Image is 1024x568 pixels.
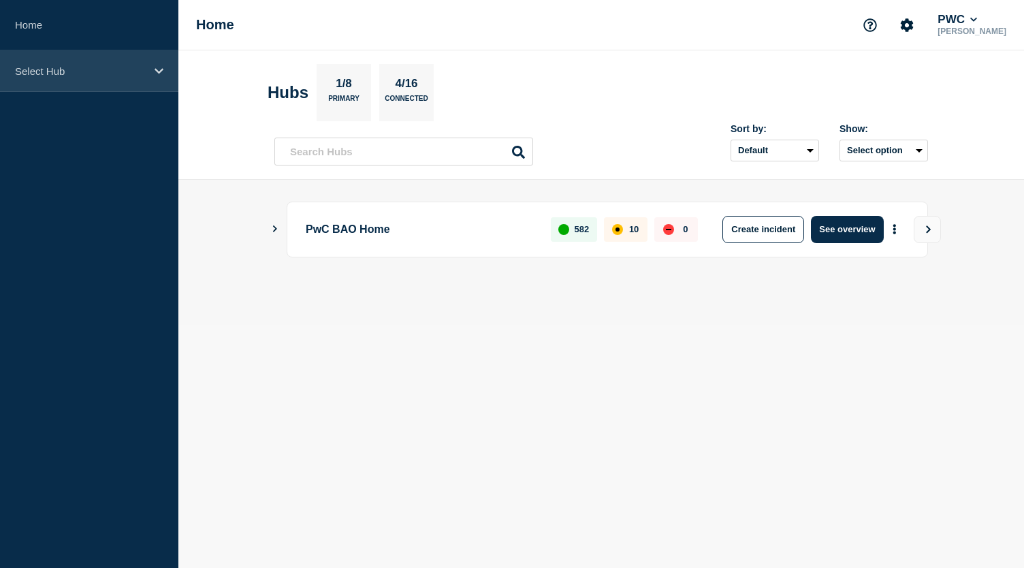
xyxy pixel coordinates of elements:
div: down [663,224,674,235]
p: 0 [683,224,688,234]
p: 1/8 [331,77,357,95]
button: More actions [886,217,903,242]
p: PwC BAO Home [306,216,535,243]
div: up [558,224,569,235]
select: Sort by [731,140,819,161]
button: See overview [811,216,883,243]
input: Search Hubs [274,138,533,165]
p: 4/16 [390,77,423,95]
div: Show: [839,123,928,134]
p: Connected [385,95,428,109]
p: Select Hub [15,65,146,77]
button: Create incident [722,216,804,243]
p: Primary [328,95,359,109]
button: Select option [839,140,928,161]
div: affected [612,224,623,235]
h2: Hubs [268,83,308,102]
p: [PERSON_NAME] [935,27,1009,36]
p: 582 [575,224,590,234]
button: PWC [935,13,980,27]
button: Account settings [893,11,921,40]
button: Show Connected Hubs [272,224,278,234]
div: Sort by: [731,123,819,134]
h1: Home [196,17,234,33]
button: View [914,216,941,243]
button: Support [856,11,884,40]
p: 10 [629,224,639,234]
